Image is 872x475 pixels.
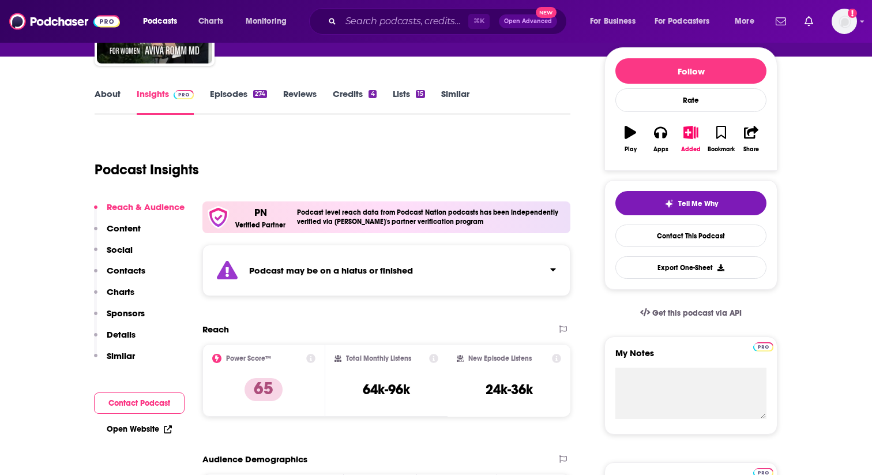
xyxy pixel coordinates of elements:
h2: Audience Demographics [202,454,307,465]
h3: 64k-96k [363,381,410,398]
button: Sponsors [94,308,145,329]
button: Play [615,118,645,160]
div: Rate [615,88,766,112]
section: Click to expand status details [202,245,570,296]
h2: New Episode Listens [468,354,532,362]
div: Search podcasts, credits, & more... [320,8,578,35]
h2: Power Score™ [226,354,271,362]
button: Reach & Audience [94,201,185,223]
svg: Add a profile image [848,9,857,18]
button: Bookmark [706,118,736,160]
span: For Business [590,13,636,29]
button: Share [736,118,766,160]
h3: 24k-36k [486,381,533,398]
span: Monitoring [246,13,287,29]
div: 274 [253,90,267,98]
a: Get this podcast via API [631,299,751,327]
img: User Profile [832,9,857,34]
a: Open Website [107,424,172,434]
span: More [735,13,754,29]
div: 15 [416,90,425,98]
div: Play [625,146,637,153]
span: New [536,7,557,18]
span: Logged in as rgertner [832,9,857,34]
div: Share [743,146,759,153]
span: Tell Me Why [678,199,718,208]
input: Search podcasts, credits, & more... [341,12,468,31]
h4: Podcast level reach data from Podcast Nation podcasts has been independently verified via [PERSON... [297,208,566,226]
div: 4 [369,90,376,98]
p: Similar [107,350,135,361]
a: Credits4 [333,88,376,115]
button: Contacts [94,265,145,286]
a: Contact This Podcast [615,225,766,247]
a: Reviews [283,88,317,115]
a: Similar [441,88,469,115]
span: Get this podcast via API [652,308,742,318]
button: Details [94,329,136,350]
p: Contacts [107,265,145,276]
button: open menu [727,12,769,31]
button: Charts [94,286,134,308]
button: open menu [135,12,192,31]
p: PN [254,206,267,219]
a: Lists15 [393,88,425,115]
img: Podchaser - Follow, Share and Rate Podcasts [9,10,120,32]
span: Open Advanced [504,18,552,24]
h1: Podcast Insights [95,161,199,178]
div: Apps [653,146,668,153]
img: Podchaser Pro [753,342,773,351]
button: Social [94,244,133,265]
button: Similar [94,350,135,372]
h2: Reach [202,324,229,335]
a: Show notifications dropdown [800,12,818,31]
p: Sponsors [107,308,145,319]
img: tell me why sparkle [664,199,674,208]
button: open menu [582,12,650,31]
a: Show notifications dropdown [771,12,791,31]
span: ⌘ K [468,14,490,29]
p: Content [107,223,141,234]
p: Details [107,329,136,340]
label: My Notes [615,347,766,368]
div: Added [681,146,701,153]
h5: Verified Partner [235,222,285,229]
button: Show profile menu [832,9,857,34]
button: tell me why sparkleTell Me Why [615,191,766,215]
img: verfied icon [207,206,230,229]
button: Follow [615,58,766,84]
img: Podchaser Pro [174,90,194,99]
div: Bookmark [708,146,735,153]
button: Export One-Sheet [615,256,766,279]
a: About [95,88,121,115]
button: Apps [645,118,675,160]
button: open menu [238,12,302,31]
p: 65 [245,378,283,401]
button: Content [94,223,141,244]
button: Added [676,118,706,160]
p: Social [107,244,133,255]
button: Contact Podcast [94,392,185,414]
a: Pro website [753,341,773,351]
h2: Total Monthly Listens [346,354,411,362]
a: InsightsPodchaser Pro [137,88,194,115]
button: open menu [647,12,727,31]
span: Charts [198,13,223,29]
button: Open AdvancedNew [499,14,557,28]
a: Episodes274 [210,88,267,115]
span: Podcasts [143,13,177,29]
p: Reach & Audience [107,201,185,212]
a: Charts [191,12,230,31]
strong: Podcast may be on a hiatus or finished [249,265,413,276]
span: For Podcasters [655,13,710,29]
p: Charts [107,286,134,297]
